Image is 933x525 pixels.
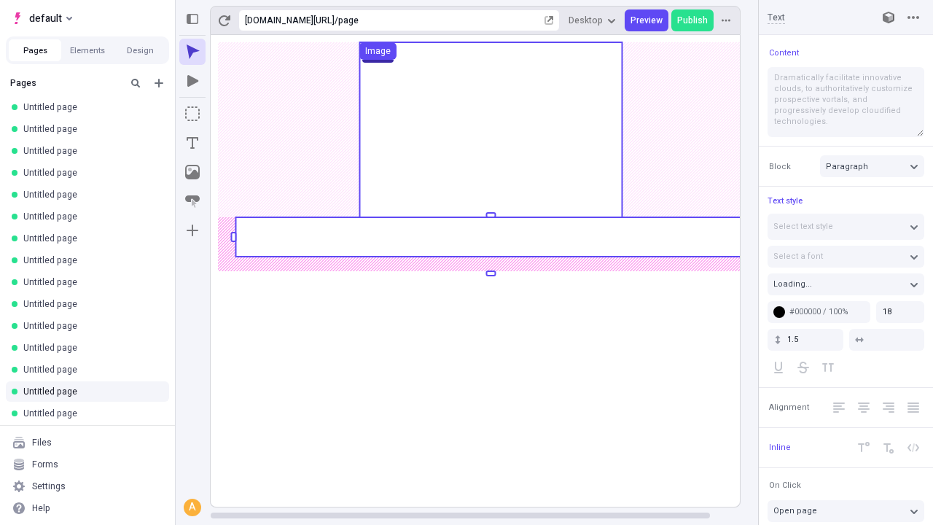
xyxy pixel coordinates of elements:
button: Justify [902,397,924,419]
div: #000000 / 100% [789,306,864,317]
div: Untitled page [23,364,157,376]
span: Text style [768,195,803,207]
span: Select text style [773,220,833,233]
span: default [29,9,62,27]
div: Untitled page [23,408,157,419]
button: Button [179,188,206,214]
button: Box [179,101,206,127]
button: Paragraph [820,155,924,177]
button: Open page [768,500,924,522]
div: Help [32,502,50,514]
div: Untitled page [23,320,157,332]
span: On Click [769,480,801,491]
button: Select a font [768,246,924,268]
button: Desktop [563,9,622,31]
button: Left Align [828,397,850,419]
button: Select text style [768,214,924,240]
button: Loading... [768,273,924,295]
button: Select site [6,7,78,29]
div: page [338,15,542,26]
div: [URL][DOMAIN_NAME] [245,15,335,26]
div: Untitled page [23,211,157,222]
button: Center Align [853,397,875,419]
textarea: Dramatically facilitate innovative clouds, to authoritatively customize prospective vortals, and ... [768,67,924,137]
button: Code [902,437,924,459]
div: Untitled page [23,298,157,310]
div: Untitled page [23,254,157,266]
span: Preview [631,15,663,26]
div: Untitled page [23,101,157,113]
button: Alignment [766,399,812,416]
button: Text [179,130,206,156]
input: Text [768,11,863,24]
button: Image [179,159,206,185]
div: Forms [32,459,58,470]
div: Untitled page [23,233,157,244]
div: Untitled page [23,123,157,135]
div: Untitled page [23,386,157,397]
button: Add new [150,74,168,92]
button: Right Align [878,397,899,419]
span: Open page [773,505,817,517]
span: Content [769,47,799,58]
div: Untitled page [23,145,157,157]
button: Image [359,42,397,60]
button: Pages [9,39,61,61]
button: Block [766,157,794,175]
button: Subscript [878,437,899,459]
span: Loading... [773,278,812,290]
span: Alignment [769,402,809,413]
button: Inline [766,439,794,456]
button: On Click [766,477,804,494]
span: Paragraph [826,160,868,173]
div: / [335,15,338,26]
div: Pages [10,77,121,89]
span: Block [769,161,791,172]
button: Publish [671,9,714,31]
button: #000000 / 100% [768,301,870,323]
div: Untitled page [23,189,157,201]
div: Files [32,437,52,448]
span: Publish [677,15,708,26]
span: Desktop [569,15,603,26]
span: Select a font [773,250,823,262]
button: Superscript [853,437,875,459]
button: Elements [61,39,114,61]
div: Untitled page [23,167,157,179]
button: Preview [625,9,668,31]
button: Content [766,44,802,61]
div: A [185,500,200,515]
div: Untitled page [23,342,157,354]
div: Image [365,45,391,57]
div: Settings [32,481,66,492]
button: Design [114,39,166,61]
div: Untitled page [23,276,157,288]
span: Inline [769,442,791,453]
